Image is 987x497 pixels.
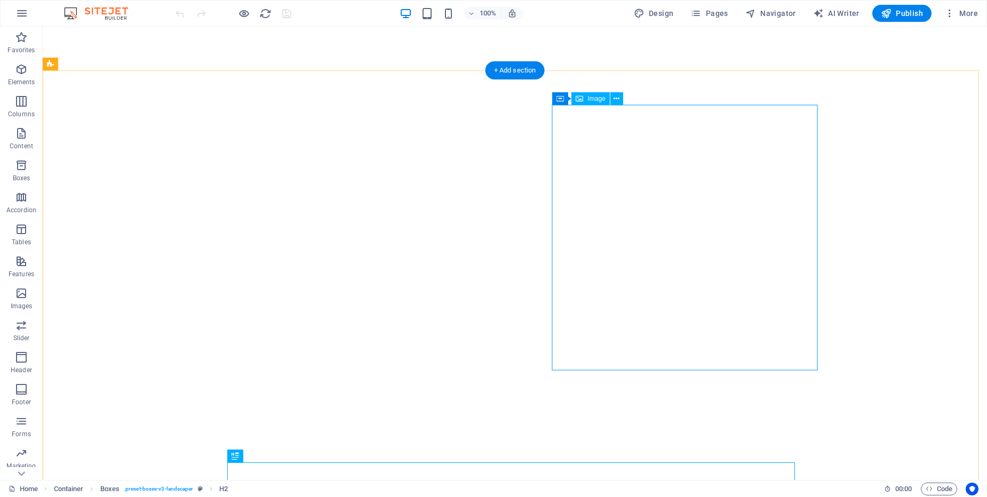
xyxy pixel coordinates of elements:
button: Click here to leave preview mode and continue editing [237,7,250,20]
span: . preset-boxes-v3-landscaper [124,483,194,495]
p: Features [9,270,34,278]
button: Design [630,5,678,22]
p: Tables [12,238,31,246]
div: Design (Ctrl+Alt+Y) [630,5,678,22]
p: Footer [12,398,31,406]
span: More [944,8,978,19]
p: Content [10,142,33,150]
button: AI Writer [809,5,864,22]
span: Navigator [745,8,796,19]
button: Pages [686,5,732,22]
i: Reload page [259,7,272,20]
p: Favorites [7,46,35,54]
p: Elements [8,78,35,86]
span: Click to select. Double-click to edit [219,483,228,495]
a: Click to cancel selection. Double-click to open Pages [9,483,38,495]
p: Slider [13,334,30,342]
span: Pages [690,8,728,19]
p: Columns [8,110,35,118]
button: 100% [464,7,502,20]
h6: Session time [884,483,912,495]
button: Navigator [741,5,800,22]
div: + Add section [485,61,545,79]
p: Forms [12,430,31,438]
button: Code [921,483,957,495]
span: Image [587,95,605,102]
span: Click to select. Double-click to edit [54,483,84,495]
p: Boxes [13,174,30,182]
p: Marketing [6,462,36,470]
span: : [903,485,904,493]
h6: 100% [480,7,497,20]
span: AI Writer [813,8,859,19]
p: Accordion [6,206,36,214]
p: Images [11,302,33,310]
i: This element is a customizable preset [198,486,203,492]
p: Header [11,366,32,374]
span: Code [926,483,952,495]
button: reload [259,7,272,20]
button: More [940,5,982,22]
span: Design [634,8,674,19]
nav: breadcrumb [54,483,228,495]
img: Editor Logo [61,7,141,20]
span: Publish [881,8,923,19]
button: Publish [872,5,932,22]
button: Usercentrics [966,483,978,495]
span: 00 00 [895,483,912,495]
i: On resize automatically adjust zoom level to fit chosen device. [507,9,517,18]
span: Click to select. Double-click to edit [100,483,120,495]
